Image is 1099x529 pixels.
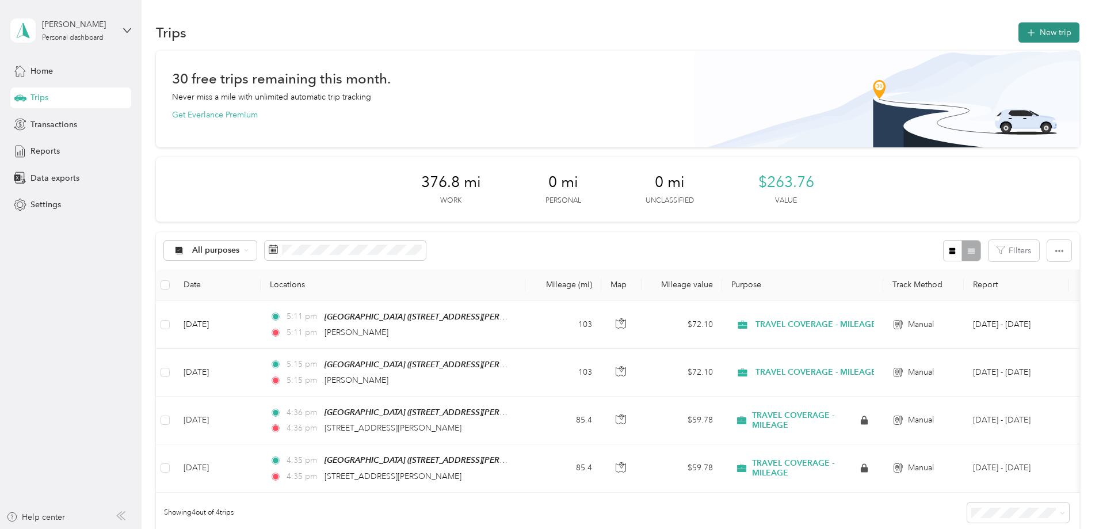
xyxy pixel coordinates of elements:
button: Get Everlance Premium [172,109,258,121]
iframe: Everlance-gr Chat Button Frame [1035,465,1099,529]
p: Work [440,196,461,206]
button: New trip [1018,22,1079,43]
td: 85.4 [525,444,601,492]
span: $263.76 [758,173,814,192]
span: 0 mi [548,173,578,192]
span: Manual [908,318,934,331]
span: [GEOGRAPHIC_DATA] ([STREET_ADDRESS][PERSON_NAME][US_STATE]) [325,312,590,322]
span: 4:36 pm [287,422,319,435]
span: 4:35 pm [287,454,319,467]
span: [GEOGRAPHIC_DATA] ([STREET_ADDRESS][PERSON_NAME][US_STATE]) [325,455,590,465]
span: Manual [908,462,934,474]
img: Banner [694,51,1079,147]
span: Settings [30,199,61,211]
td: 103 [525,349,601,397]
td: 85.4 [525,397,601,444]
td: Jun 1 - 30, 2025 [964,301,1069,349]
td: May 1 - 31, 2025 [964,349,1069,397]
span: TRAVEL COVERAGE - MILEAGE [752,458,858,478]
th: Mileage value [642,269,722,301]
th: Track Method [883,269,964,301]
span: TRAVEL COVERAGE - MILEAGE [752,410,858,431]
div: Personal dashboard [42,35,104,41]
span: Home [30,65,53,77]
td: Apr 1 - 30, 2025 [964,444,1069,492]
span: [PERSON_NAME] [325,375,388,385]
td: [DATE] [174,444,261,492]
span: 4:36 pm [287,406,319,419]
p: Personal [545,196,581,206]
span: 5:15 pm [287,358,319,371]
td: $59.78 [642,397,722,444]
th: Mileage (mi) [525,269,601,301]
span: Trips [30,92,48,104]
span: TRAVEL COVERAGE - MILEAGE [755,318,876,331]
span: [STREET_ADDRESS][PERSON_NAME] [325,471,461,481]
span: Transactions [30,119,77,131]
span: [STREET_ADDRESS][PERSON_NAME] [325,423,461,433]
span: 376.8 mi [421,173,481,192]
p: Unclassified [646,196,694,206]
th: Date [174,269,261,301]
span: Showing 4 out of 4 trips [156,508,234,518]
th: Locations [261,269,525,301]
td: $72.10 [642,301,722,349]
th: Report [964,269,1069,301]
span: 5:11 pm [287,326,319,339]
button: Help center [6,511,65,523]
span: [PERSON_NAME] [325,328,388,337]
p: Value [775,196,797,206]
td: [DATE] [174,397,261,444]
span: All purposes [192,246,240,254]
td: 103 [525,301,601,349]
span: 5:11 pm [287,310,319,323]
span: 4:35 pm [287,470,319,483]
span: Manual [908,366,934,379]
td: $72.10 [642,349,722,397]
div: [PERSON_NAME] [42,18,114,31]
th: Map [601,269,642,301]
span: Data exports [30,172,79,184]
p: Never miss a mile with unlimited automatic trip tracking [172,91,371,103]
h1: Trips [156,26,186,39]
span: [GEOGRAPHIC_DATA] ([STREET_ADDRESS][PERSON_NAME][US_STATE]) [325,360,590,370]
td: Apr 1 - 30, 2025 [964,397,1069,444]
span: TRAVEL COVERAGE - MILEAGE [755,366,876,379]
span: [GEOGRAPHIC_DATA] ([STREET_ADDRESS][PERSON_NAME][US_STATE]) [325,408,590,417]
td: [DATE] [174,349,261,397]
span: Manual [908,414,934,427]
td: $59.78 [642,444,722,492]
th: Purpose [722,269,883,301]
span: 0 mi [655,173,685,192]
h1: 30 free trips remaining this month. [172,73,391,85]
span: Reports [30,145,60,157]
td: [DATE] [174,301,261,349]
button: Filters [989,240,1039,261]
span: 5:15 pm [287,374,319,387]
